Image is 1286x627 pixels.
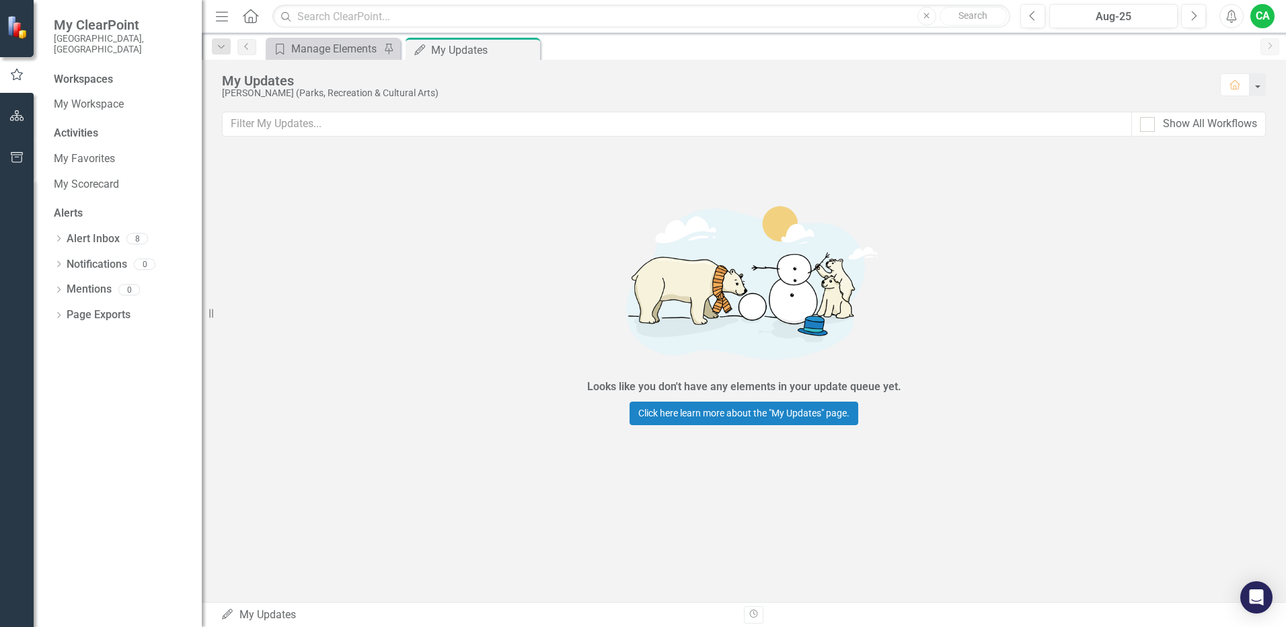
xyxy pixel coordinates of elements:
[54,151,188,167] a: My Favorites
[222,73,1207,88] div: My Updates
[54,206,188,221] div: Alerts
[1054,9,1173,25] div: Aug-25
[1240,581,1273,614] div: Open Intercom Messenger
[54,33,188,55] small: [GEOGRAPHIC_DATA], [GEOGRAPHIC_DATA]
[67,231,120,247] a: Alert Inbox
[126,233,148,245] div: 8
[221,607,734,623] div: My Updates
[222,88,1207,98] div: [PERSON_NAME] (Parks, Recreation & Cultural Arts)
[291,40,380,57] div: Manage Elements
[67,282,112,297] a: Mentions
[587,379,901,395] div: Looks like you don't have any elements in your update queue yet.
[118,284,140,295] div: 0
[940,7,1007,26] button: Search
[67,257,127,272] a: Notifications
[1049,4,1178,28] button: Aug-25
[54,126,188,141] div: Activities
[431,42,537,59] div: My Updates
[1250,4,1275,28] button: CA
[222,112,1132,137] input: Filter My Updates...
[958,10,987,21] span: Search
[630,402,858,425] a: Click here learn more about the "My Updates" page.
[134,258,155,270] div: 0
[272,5,1010,28] input: Search ClearPoint...
[54,17,188,33] span: My ClearPoint
[269,40,380,57] a: Manage Elements
[67,307,130,323] a: Page Exports
[7,15,30,39] img: ClearPoint Strategy
[54,97,188,112] a: My Workspace
[54,72,113,87] div: Workspaces
[54,177,188,192] a: My Scorecard
[1163,116,1257,132] div: Show All Workflows
[542,187,946,376] img: Getting started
